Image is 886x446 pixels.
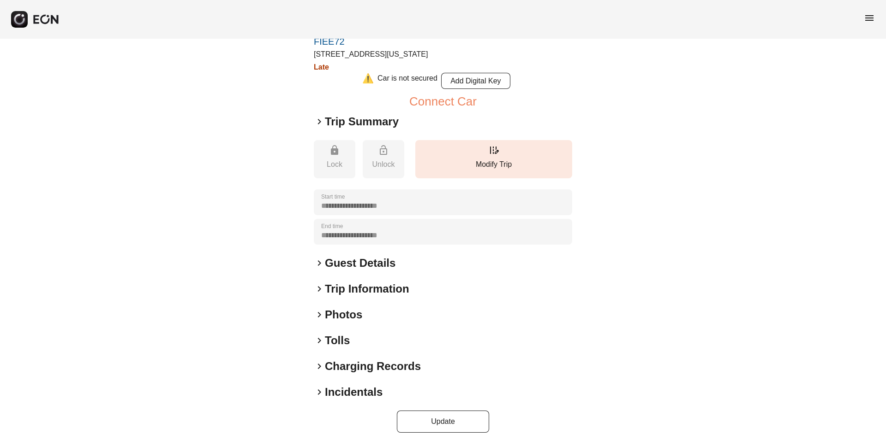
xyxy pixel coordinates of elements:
[325,359,421,374] h2: Charging Records
[864,12,875,23] span: menu
[314,335,325,346] span: keyboard_arrow_right
[325,282,409,296] h2: Trip Information
[314,387,325,398] span: keyboard_arrow_right
[314,361,325,372] span: keyboard_arrow_right
[314,49,428,60] p: [STREET_ADDRESS][US_STATE]
[314,309,325,320] span: keyboard_arrow_right
[415,140,572,178] button: Modify Trip
[397,411,489,433] button: Update
[488,145,499,156] span: edit_road
[325,114,399,129] h2: Trip Summary
[377,73,437,89] div: Car is not secured
[314,258,325,269] span: keyboard_arrow_right
[325,307,362,322] h2: Photos
[409,96,477,107] button: Connect Car
[325,333,350,348] h2: Tolls
[441,73,510,89] button: Add Digital Key
[325,256,395,270] h2: Guest Details
[314,36,428,47] a: FIEE72
[362,73,374,89] div: ⚠️
[420,159,568,170] p: Modify Trip
[314,116,325,127] span: keyboard_arrow_right
[325,385,383,399] h2: Incidentals
[314,62,428,73] h3: Late
[314,283,325,294] span: keyboard_arrow_right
